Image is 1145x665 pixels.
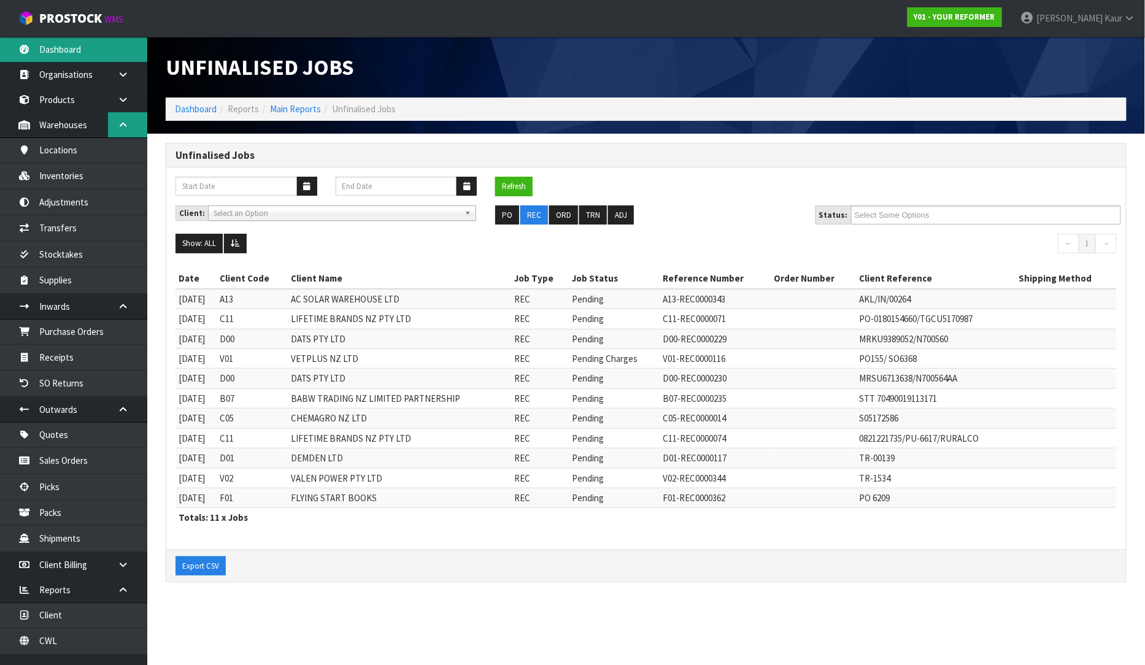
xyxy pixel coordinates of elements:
[1079,234,1096,253] a: 1
[511,468,569,488] td: REC
[856,448,1016,468] td: TR-00139
[175,103,217,115] a: Dashboard
[856,488,1016,508] td: PO 6209
[288,349,511,369] td: VETPLUS NZ LTD
[660,289,771,309] td: A13-REC0000343
[175,468,217,488] td: [DATE]
[175,556,226,576] button: Export CSV
[217,269,288,288] th: Client Code
[288,488,511,508] td: FLYING START BOOKS
[175,488,217,508] td: [DATE]
[1016,269,1117,288] th: Shipping Method
[856,349,1016,369] td: PO155/ SO6368
[214,206,460,221] span: Select an Option
[856,309,1016,329] td: PO-0180154660/TGCU5170987
[175,448,217,468] td: [DATE]
[572,412,604,424] span: Pending
[511,428,569,448] td: REC
[217,448,288,468] td: D01
[175,409,217,428] td: [DATE]
[856,269,1016,288] th: Client Reference
[572,472,604,484] span: Pending
[175,234,223,253] button: Show: ALL
[856,388,1016,408] td: STT 70490019113171
[217,309,288,329] td: C11
[18,10,34,26] img: cube-alt.png
[495,177,533,196] button: Refresh
[660,369,771,388] td: D00-REC0000230
[228,103,259,115] span: Reports
[288,448,511,468] td: DEMDEN LTD
[908,7,1002,27] a: Y01 - YOUR REFORMER
[572,393,604,404] span: Pending
[549,206,578,225] button: ORD
[1036,12,1103,24] span: [PERSON_NAME]
[288,269,511,288] th: Client Name
[819,210,848,220] strong: Status:
[175,177,298,196] input: Start Date
[856,428,1016,448] td: 0821221735/PU-6617/RURALCO
[288,309,511,329] td: LIFETIME BRANDS NZ PTY LTD
[288,329,511,348] td: DATS PTY LTD
[856,409,1016,428] td: S05172586
[217,329,288,348] td: D00
[660,409,771,428] td: C05-REC0000014
[660,488,771,508] td: F01-REC0000362
[856,369,1016,388] td: MRSU6713638/N700564AA
[288,388,511,408] td: BABW TRADING NZ LIMITED PARTNERSHIP
[572,293,604,305] span: Pending
[270,103,321,115] a: Main Reports
[288,289,511,309] td: AC SOLAR WAREHOUSE LTD
[217,409,288,428] td: C05
[511,289,569,309] td: REC
[166,53,354,81] span: Unfinalised Jobs
[175,508,1117,528] th: Totals: 11 x Jobs
[1058,234,1079,253] a: ←
[511,329,569,348] td: REC
[175,269,217,288] th: Date
[520,206,548,225] button: REC
[572,313,604,325] span: Pending
[495,206,519,225] button: PO
[511,409,569,428] td: REC
[660,269,771,288] th: Reference Number
[175,329,217,348] td: [DATE]
[175,150,1117,161] h3: Unfinalised Jobs
[856,329,1016,348] td: MRKU9389052/N700560
[217,369,288,388] td: D00
[1095,234,1117,253] a: →
[655,234,1117,256] nav: Page navigation
[175,369,217,388] td: [DATE]
[217,468,288,488] td: V02
[771,269,856,288] th: Order Number
[217,388,288,408] td: B07
[660,388,771,408] td: B07-REC0000235
[660,448,771,468] td: D01-REC0000117
[856,468,1016,488] td: TR-1534
[856,289,1016,309] td: AKL/IN/00264
[660,349,771,369] td: V01-REC0000116
[660,329,771,348] td: D00-REC0000229
[579,206,607,225] button: TRN
[175,309,217,329] td: [DATE]
[572,432,604,444] span: Pending
[660,309,771,329] td: C11-REC0000071
[104,13,123,25] small: WMS
[572,492,604,504] span: Pending
[660,428,771,448] td: C11-REC0000074
[217,349,288,369] td: V01
[914,12,995,22] strong: Y01 - YOUR REFORMER
[288,428,511,448] td: LIFETIME BRANDS NZ PTY LTD
[511,309,569,329] td: REC
[217,428,288,448] td: C11
[569,269,660,288] th: Job Status
[332,103,396,115] span: Unfinalised Jobs
[217,488,288,508] td: F01
[511,369,569,388] td: REC
[175,289,217,309] td: [DATE]
[175,428,217,448] td: [DATE]
[511,349,569,369] td: REC
[217,289,288,309] td: A13
[175,349,217,369] td: [DATE]
[511,388,569,408] td: REC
